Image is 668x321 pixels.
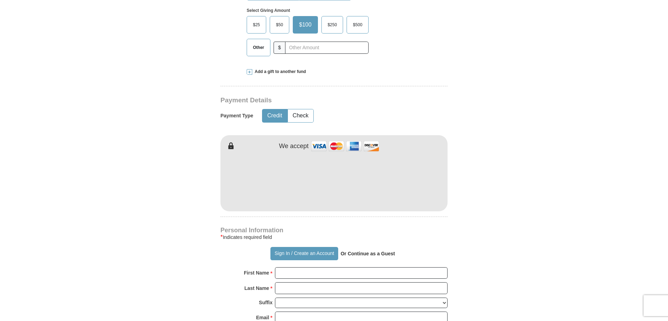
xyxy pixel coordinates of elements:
strong: Last Name [245,283,269,293]
strong: First Name [244,268,269,278]
strong: Or Continue as a Guest [341,251,395,256]
span: Add a gift to another fund [252,69,306,75]
h4: Personal Information [220,227,448,233]
span: Other [249,42,268,53]
img: credit cards accepted [310,139,380,154]
span: $500 [349,20,366,30]
strong: Select Giving Amount [247,8,290,13]
h4: We accept [279,143,309,150]
span: $250 [324,20,341,30]
div: Indicates required field [220,233,448,241]
input: Other Amount [285,42,369,54]
h3: Payment Details [220,96,399,104]
span: $ [274,42,285,54]
span: $25 [249,20,263,30]
span: $100 [296,20,315,30]
span: $50 [273,20,286,30]
button: Sign In / Create an Account [270,247,338,260]
h5: Payment Type [220,113,253,119]
strong: Suffix [259,298,273,307]
button: Credit [262,109,287,122]
button: Check [288,109,313,122]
